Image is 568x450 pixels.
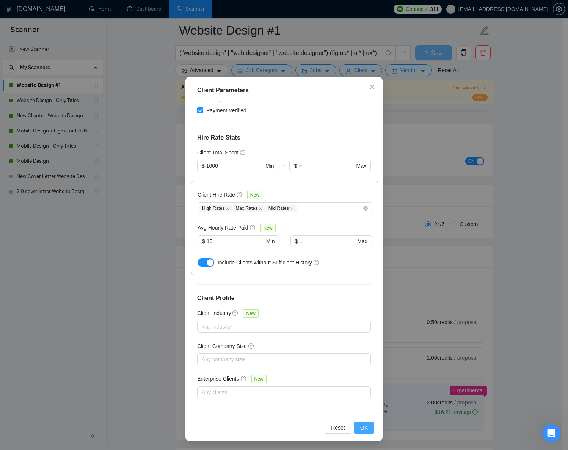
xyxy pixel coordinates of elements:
span: question-circle [250,225,256,231]
span: question-circle [232,310,238,316]
span: High Rates [199,205,232,212]
span: $ [202,162,205,170]
div: - [279,235,290,256]
span: $ [202,237,205,245]
span: close-circle [363,206,368,211]
div: - [278,160,289,181]
h5: Client Industry [197,309,231,317]
span: New [247,191,262,199]
span: Max Rates [233,205,265,212]
span: Max [358,237,367,245]
span: question-circle [241,376,247,382]
span: New [243,309,258,318]
span: Payment Verified [203,106,249,115]
h5: Client Total Spent [197,148,238,157]
span: close [226,207,229,211]
span: Min [266,237,275,245]
h5: Avg Hourly Rate Paid [198,223,248,232]
span: question-circle [248,343,254,349]
div: Client Parameters [197,86,371,95]
span: Reset [331,423,345,432]
span: question-circle [314,260,320,266]
span: $ [294,162,297,170]
span: close [259,207,262,211]
span: Max [356,162,366,170]
span: close [290,207,294,211]
input: 0 [207,237,265,245]
span: OK [360,423,368,432]
h5: Client Hire Rate [198,190,235,199]
button: Reset [325,422,351,434]
span: New [251,375,267,383]
input: 0 [206,162,264,170]
button: Close [362,77,383,98]
span: question-circle [237,192,243,198]
input: ∞ [298,162,355,170]
h4: Client Profile [197,294,371,303]
span: Include Clients without Sufficient History [218,260,312,266]
iframe: Intercom live chat [542,424,560,442]
h5: Enterprise Clients [197,374,239,383]
span: New [260,224,276,232]
span: $ [295,237,298,245]
span: close [369,84,375,90]
h4: Hire Rate Stats [197,133,371,142]
span: Mid Rates [266,205,297,212]
input: ∞ [299,237,356,245]
h5: Client Company Size [197,342,247,350]
span: question-circle [240,149,246,156]
button: OK [354,422,374,434]
span: Min [265,162,274,170]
